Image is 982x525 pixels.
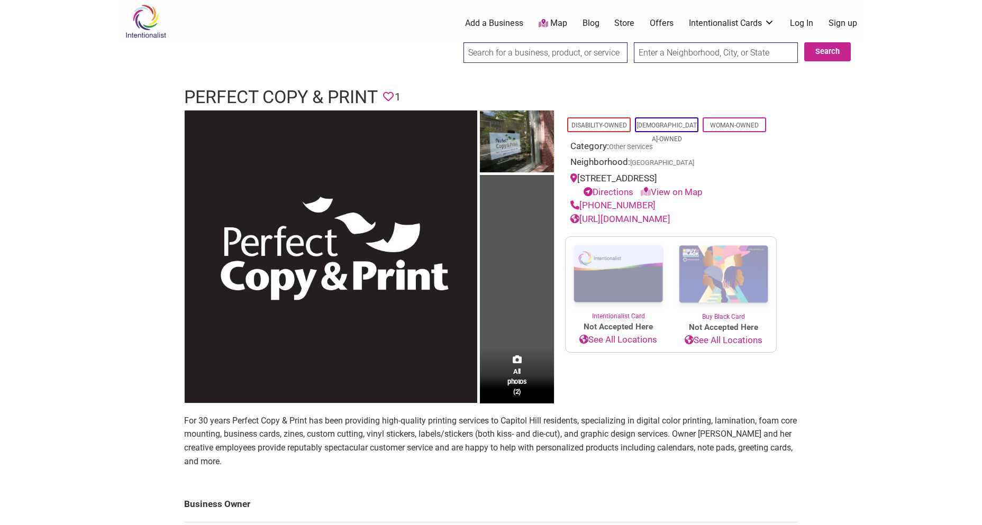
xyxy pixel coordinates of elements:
p: For 30 years Perfect Copy & Print has been providing high-quality printing services to Capitol Hi... [184,414,798,468]
input: Enter a Neighborhood, City, or State [634,42,798,63]
span: All photos (2) [507,366,526,397]
a: [URL][DOMAIN_NAME] [570,214,670,224]
td: Business Owner [184,487,798,522]
a: Offers [650,17,674,29]
button: Search [804,42,851,61]
a: Store [614,17,634,29]
span: Not Accepted Here [671,321,776,334]
a: Other Services [609,143,653,151]
a: Map [539,17,567,30]
div: Neighborhood: [570,155,771,172]
a: Blog [583,17,599,29]
span: [GEOGRAPHIC_DATA] [630,160,694,167]
a: [DEMOGRAPHIC_DATA]-Owned [637,122,697,143]
a: [PHONE_NUMBER] [570,200,656,210]
a: Add a Business [465,17,523,29]
h1: Perfect Copy & Print [184,85,378,110]
a: Intentionalist Card [566,237,671,321]
a: Log In [790,17,813,29]
a: Sign up [829,17,857,29]
div: [STREET_ADDRESS] [570,172,771,199]
a: See All Locations [671,334,776,347]
a: See All Locations [566,333,671,347]
span: 1 [395,89,401,105]
a: Directions [584,187,633,197]
img: Buy Black Card [671,237,776,312]
img: Intentionalist [121,4,171,39]
a: Buy Black Card [671,237,776,321]
span: Not Accepted Here [566,321,671,333]
a: Intentionalist Cards [689,17,775,29]
a: Woman-Owned [710,122,759,129]
a: Disability-Owned [571,122,627,129]
input: Search for a business, product, or service [463,42,628,63]
img: Intentionalist Card [566,237,671,311]
div: Category: [570,140,771,156]
a: View on Map [641,187,703,197]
